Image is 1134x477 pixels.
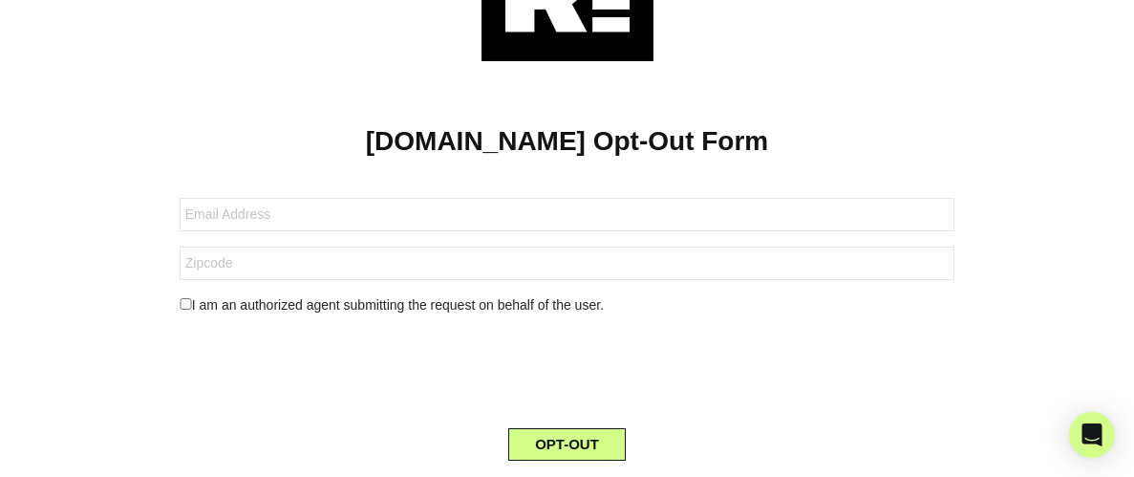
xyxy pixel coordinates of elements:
input: Email Address [180,198,954,231]
iframe: reCAPTCHA [422,331,713,405]
button: OPT-OUT [508,428,626,461]
h1: [DOMAIN_NAME] Opt-Out Form [29,125,1105,158]
input: Zipcode [180,247,954,280]
div: I am an authorized agent submitting the request on behalf of the user. [165,295,969,315]
div: Open Intercom Messenger [1069,412,1115,458]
